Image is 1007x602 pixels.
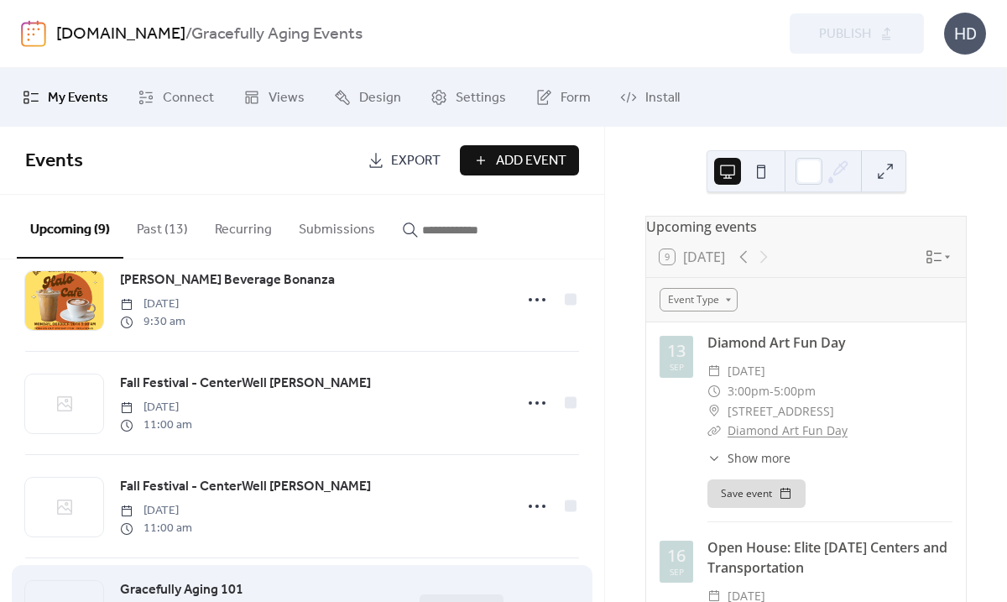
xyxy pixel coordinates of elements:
div: 16 [667,547,686,564]
span: 9:30 am [120,313,185,331]
a: Views [231,75,317,120]
span: Gracefully Aging 101 [120,580,243,600]
span: 3:00pm [728,381,770,401]
a: Fall Festival - CenterWell [PERSON_NAME] [120,476,371,498]
span: Events [25,143,83,180]
button: ​Show more [707,449,790,467]
span: 5:00pm [774,381,816,401]
a: Install [608,75,692,120]
span: [DATE] [120,502,192,520]
span: 11:00 am [120,416,192,434]
a: Settings [418,75,519,120]
a: Diamond Art Fun Day [707,333,846,352]
span: Views [269,88,305,108]
a: My Events [10,75,121,120]
a: [PERSON_NAME] Beverage Bonanza [120,270,335,291]
button: Recurring [201,195,285,257]
div: Upcoming events [646,217,966,237]
span: [DATE] [120,296,185,313]
a: Diamond Art Fun Day [728,422,848,438]
span: - [770,381,774,401]
span: Export [391,151,441,171]
button: Save event [707,479,806,508]
span: [DATE] [120,399,192,416]
a: Design [321,75,414,120]
a: Fall Festival - CenterWell [PERSON_NAME] [120,373,371,395]
span: Fall Festival - CenterWell [PERSON_NAME] [120,374,371,394]
b: / [185,18,191,50]
div: ​ [707,401,721,421]
div: ​ [707,449,721,467]
span: Show more [728,449,790,467]
span: Design [359,88,401,108]
span: Add Event [496,151,566,171]
img: logo [21,20,46,47]
button: Past (13) [123,195,201,257]
span: Form [561,88,591,108]
button: Add Event [460,145,579,175]
div: ​ [707,381,721,401]
a: Export [355,145,453,175]
div: Sep [670,363,684,371]
span: My Events [48,88,108,108]
div: HD [944,13,986,55]
a: Form [523,75,603,120]
span: Fall Festival - CenterWell [PERSON_NAME] [120,477,371,497]
div: 13 [667,343,686,359]
span: Install [645,88,680,108]
span: [DATE] [728,361,765,381]
div: Sep [670,568,684,576]
div: ​ [707,361,721,381]
a: Connect [125,75,227,120]
a: [DOMAIN_NAME] [56,18,185,50]
span: [STREET_ADDRESS] [728,401,834,421]
div: ​ [707,421,721,441]
button: Submissions [285,195,389,257]
span: Settings [456,88,506,108]
a: Gracefully Aging 101 [120,579,243,601]
b: Gracefully Aging Events [191,18,363,50]
a: Open House: Elite [DATE] Centers and Transportation [707,538,947,577]
span: 11:00 am [120,520,192,537]
span: Connect [163,88,214,108]
button: Upcoming (9) [17,195,123,259]
span: [PERSON_NAME] Beverage Bonanza [120,270,335,291]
